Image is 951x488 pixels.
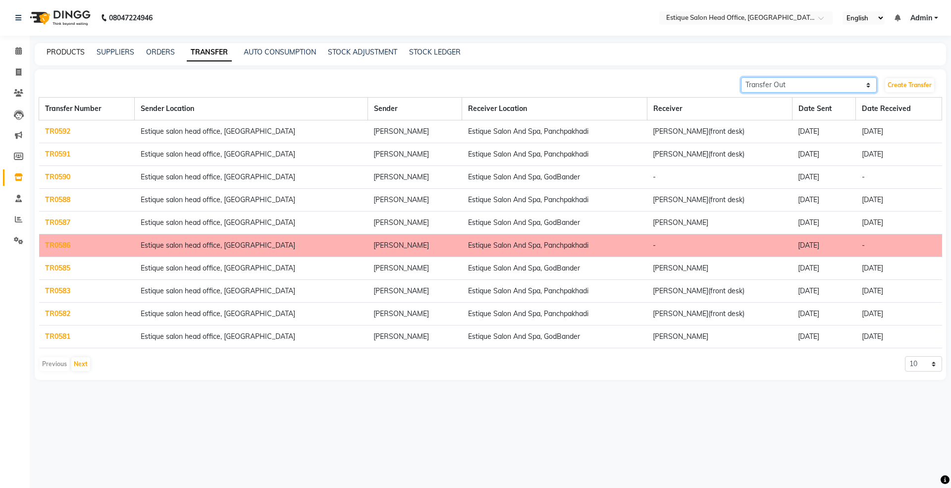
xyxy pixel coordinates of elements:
[856,280,942,303] td: [DATE]
[45,127,70,136] a: TR0592
[792,212,856,234] td: [DATE]
[368,234,462,257] td: [PERSON_NAME]
[462,280,647,303] td: Estique Salon And Spa, Panchpakhadi
[792,189,856,212] td: [DATE]
[368,280,462,303] td: [PERSON_NAME]
[135,120,368,143] td: Estique salon head office, [GEOGRAPHIC_DATA]
[856,98,942,120] th: Date Received
[368,120,462,143] td: [PERSON_NAME]
[792,143,856,166] td: [DATE]
[462,212,647,234] td: Estique Salon And Spa, GodBander
[45,264,70,272] a: TR0585
[146,48,175,56] a: ORDERS
[856,257,942,280] td: [DATE]
[792,257,856,280] td: [DATE]
[647,303,792,325] td: [PERSON_NAME](front desk)
[792,98,856,120] th: Date Sent
[45,195,70,204] a: TR0588
[792,325,856,348] td: [DATE]
[135,325,368,348] td: Estique salon head office, [GEOGRAPHIC_DATA]
[368,166,462,189] td: [PERSON_NAME]
[462,325,647,348] td: Estique Salon And Spa, GodBander
[462,143,647,166] td: Estique Salon And Spa, Panchpakhadi
[856,120,942,143] td: [DATE]
[462,166,647,189] td: Estique Salon And Spa, GodBander
[244,48,316,56] a: AUTO CONSUMPTION
[647,98,792,120] th: Receiver
[39,98,135,120] th: Transfer Number
[135,303,368,325] td: Estique salon head office, [GEOGRAPHIC_DATA]
[856,303,942,325] td: [DATE]
[135,212,368,234] td: Estique salon head office, [GEOGRAPHIC_DATA]
[792,166,856,189] td: [DATE]
[135,143,368,166] td: Estique salon head office, [GEOGRAPHIC_DATA]
[792,303,856,325] td: [DATE]
[45,241,70,250] a: TR0586
[885,78,934,92] a: Create Transfer
[45,172,70,181] a: TR0590
[328,48,397,56] a: STOCK ADJUSTMENT
[45,332,70,341] a: TR0581
[45,286,70,295] a: TR0583
[135,257,368,280] td: Estique salon head office, [GEOGRAPHIC_DATA]
[792,120,856,143] td: [DATE]
[368,189,462,212] td: [PERSON_NAME]
[462,120,647,143] td: Estique Salon And Spa, Panchpakhadi
[910,13,932,23] span: Admin
[462,257,647,280] td: Estique Salon And Spa, GodBander
[462,303,647,325] td: Estique Salon And Spa, Panchpakhadi
[45,218,70,227] a: TR0587
[856,325,942,348] td: [DATE]
[856,166,942,189] td: -
[135,189,368,212] td: Estique salon head office, [GEOGRAPHIC_DATA]
[856,234,942,257] td: -
[647,325,792,348] td: [PERSON_NAME]
[792,234,856,257] td: [DATE]
[409,48,461,56] a: STOCK LEDGER
[647,143,792,166] td: [PERSON_NAME](front desk)
[856,189,942,212] td: [DATE]
[368,98,462,120] th: Sender
[368,303,462,325] td: [PERSON_NAME]
[462,234,647,257] td: Estique Salon And Spa, Panchpakhadi
[45,150,70,159] a: TR0591
[45,309,70,318] a: TR0582
[109,4,153,32] b: 08047224946
[368,143,462,166] td: [PERSON_NAME]
[647,166,792,189] td: -
[462,98,647,120] th: Receiver Location
[647,120,792,143] td: [PERSON_NAME](front desk)
[856,212,942,234] td: [DATE]
[647,257,792,280] td: [PERSON_NAME]
[368,325,462,348] td: [PERSON_NAME]
[71,357,90,371] button: Next
[135,166,368,189] td: Estique salon head office, [GEOGRAPHIC_DATA]
[368,212,462,234] td: [PERSON_NAME]
[792,280,856,303] td: [DATE]
[135,98,368,120] th: Sender Location
[368,257,462,280] td: [PERSON_NAME]
[647,189,792,212] td: [PERSON_NAME](front desk)
[462,189,647,212] td: Estique Salon And Spa, Panchpakhadi
[97,48,134,56] a: SUPPLIERS
[135,234,368,257] td: Estique salon head office, [GEOGRAPHIC_DATA]
[647,280,792,303] td: [PERSON_NAME](front desk)
[135,280,368,303] td: Estique salon head office, [GEOGRAPHIC_DATA]
[25,4,93,32] img: logo
[647,212,792,234] td: [PERSON_NAME]
[647,234,792,257] td: -
[47,48,85,56] a: PRODUCTS
[856,143,942,166] td: [DATE]
[187,44,232,61] a: TRANSFER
